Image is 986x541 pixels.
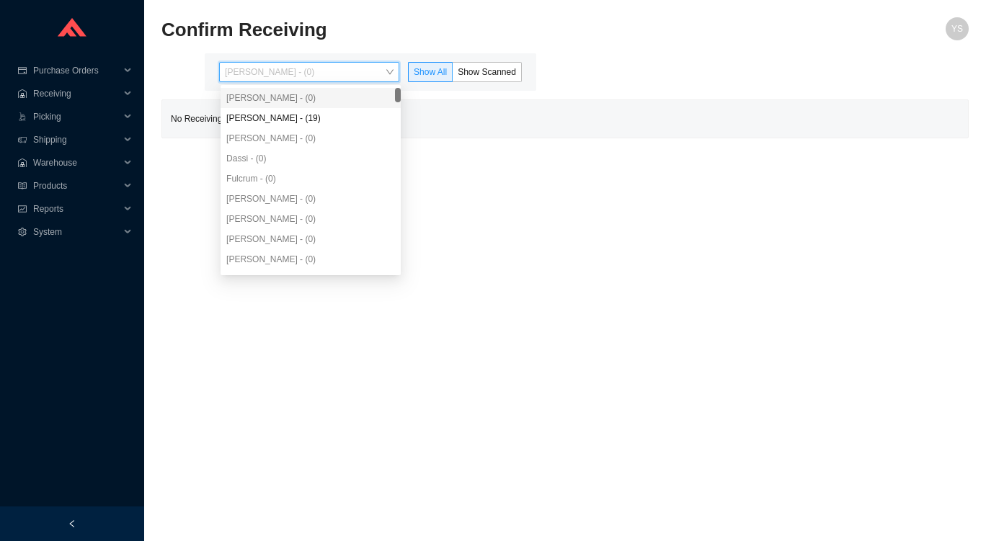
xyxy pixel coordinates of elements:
span: Shipping [33,128,120,151]
div: Fulcrum - (0) [226,172,395,185]
span: Receiving [33,82,120,105]
h2: Confirm Receiving [161,17,767,43]
div: [PERSON_NAME] - (0) [226,213,395,225]
span: setting [17,228,27,236]
div: Dassi - (0) [226,152,395,165]
span: Picking [33,105,120,128]
span: fund [17,205,27,213]
span: Products [33,174,120,197]
div: Angel Negron - (19) [221,108,401,128]
span: Reports [33,197,120,220]
div: No Receiving Batches to Confirm [162,100,968,138]
span: System [33,220,120,243]
span: Yossi Siff - (0) [225,63,394,81]
span: read [17,182,27,190]
div: [PERSON_NAME] - (0) [226,192,395,205]
div: Aron - (0) [221,128,401,148]
div: [PERSON_NAME] - (0) [226,233,395,246]
div: Chaya Amsel - (0) [221,269,401,290]
span: Show Scanned [458,67,516,77]
div: Dassi - (0) [221,148,401,169]
span: YS [951,17,963,40]
span: Show All [414,67,447,77]
div: Yossi Siff - (0) [221,88,401,108]
div: Bart Acosta - (0) [221,209,401,229]
div: [PERSON_NAME] - (0) [226,253,395,266]
div: [PERSON_NAME] - (19) [226,112,395,125]
div: Fradie Altman - (0) [221,229,401,249]
span: Purchase Orders [33,59,120,82]
div: Naomi Altstadter - (0) [221,249,401,269]
div: Miriam Abitbol - (0) [221,189,401,209]
div: [PERSON_NAME] - (0) [226,91,395,104]
div: [PERSON_NAME] - (0) [226,132,395,145]
span: left [68,519,76,528]
span: Warehouse [33,151,120,174]
span: credit-card [17,66,27,75]
div: Fulcrum - (0) [221,169,401,189]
